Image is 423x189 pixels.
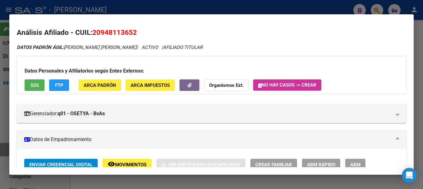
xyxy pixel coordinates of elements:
span: ABM [350,162,360,168]
mat-panel-title: Datos de Empadronamiento [24,136,391,143]
button: FTP [49,79,69,91]
h3: Datos Personales y Afiliatorios según Entes Externos: [25,67,398,75]
button: Crear Familiar [250,159,297,170]
mat-expansion-panel-header: Gerenciador:q01 - OSETYA - BsAs [17,104,406,123]
button: Organismos Ext. [204,79,249,91]
h2: Análisis Afiliado - CUIL: [17,27,406,38]
span: ARCA Padrón [84,83,116,88]
span: 20948113652 [92,28,137,36]
strong: DATOS PADRÓN ÁGIL: [17,45,64,50]
span: No hay casos -> Crear [258,82,316,88]
span: FTP [55,83,63,88]
span: ARCA Impuestos [131,83,170,88]
span: AFILIADO TITULAR [163,45,202,50]
mat-panel-title: Gerenciador: [24,110,391,117]
mat-expansion-panel-header: Datos de Empadronamiento [17,130,406,149]
span: Movimientos [115,162,146,168]
button: ARCA Impuestos [126,79,175,91]
mat-icon: remove_red_eye [108,160,115,168]
strong: q01 - OSETYA - BsAs [58,110,105,117]
span: [PERSON_NAME] [PERSON_NAME] [17,45,137,50]
button: Enviar Credencial Digital [24,159,98,170]
strong: Organismos Ext. [209,83,244,88]
button: SSS [25,79,44,91]
i: | ACTIVO | [17,45,202,50]
button: Movimientos [103,159,151,170]
span: Sin Certificado Discapacidad [169,162,240,168]
button: No hay casos -> Crear [253,79,321,91]
button: ABM Rápido [302,159,340,170]
div: Open Intercom Messenger [402,168,417,183]
span: Crear Familiar [255,162,292,168]
button: ARCA Padrón [79,79,121,91]
span: Enviar Credencial Digital [29,162,93,168]
span: ABM Rápido [307,162,335,168]
span: SSS [30,83,39,88]
button: Sin Certificado Discapacidad [156,159,245,170]
button: ABM [345,159,365,170]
